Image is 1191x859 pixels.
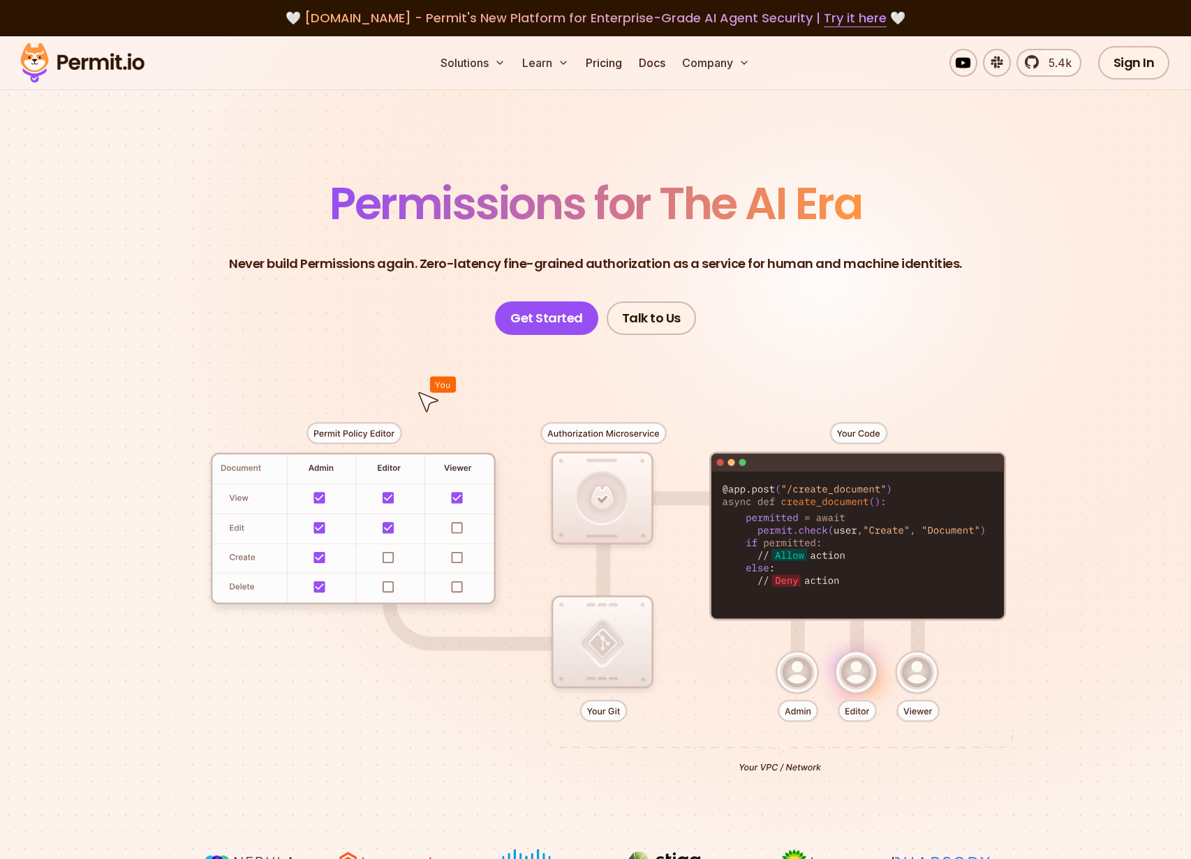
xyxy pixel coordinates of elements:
span: 5.4k [1040,54,1072,71]
span: [DOMAIN_NAME] - Permit's New Platform for Enterprise-Grade AI Agent Security | [304,9,887,27]
a: Try it here [824,9,887,27]
a: Docs [633,49,671,77]
a: Sign In [1098,46,1170,80]
img: Permit logo [14,39,151,87]
span: Permissions for The AI Era [330,172,861,234]
button: Solutions [435,49,511,77]
a: Pricing [580,49,628,77]
button: Company [676,49,755,77]
button: Learn [517,49,575,77]
div: 🤍 🤍 [34,8,1157,28]
a: Get Started [495,301,598,335]
p: Never build Permissions again. Zero-latency fine-grained authorization as a service for human and... [229,254,962,274]
a: Talk to Us [607,301,696,335]
a: 5.4k [1016,49,1081,77]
